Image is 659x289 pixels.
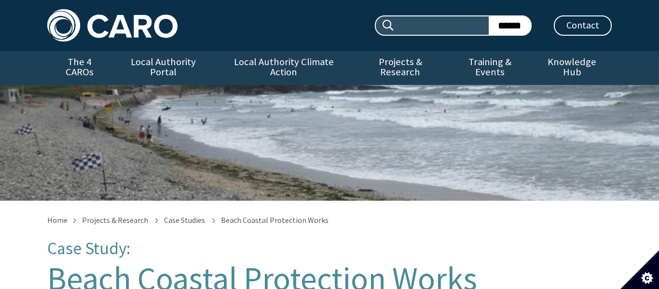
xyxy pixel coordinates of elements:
a: Contact [554,15,612,36]
button: Set cookie preferences [620,250,659,289]
a: Local Authority Portal [111,51,215,85]
a: Projects & Research [82,215,148,225]
a: Training & Events [448,51,532,85]
a: The 4 CAROs [47,51,111,85]
a: Projects & Research [353,51,448,85]
img: Caro logo [47,9,178,41]
a: Local Authority Climate Action [215,51,352,85]
a: Knowledge Hub [533,51,612,85]
a: Case Studies [164,215,205,225]
p: Case Study: [47,239,612,258]
span: Beach Coastal Protection Works [221,215,329,225]
a: Home [47,215,68,225]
